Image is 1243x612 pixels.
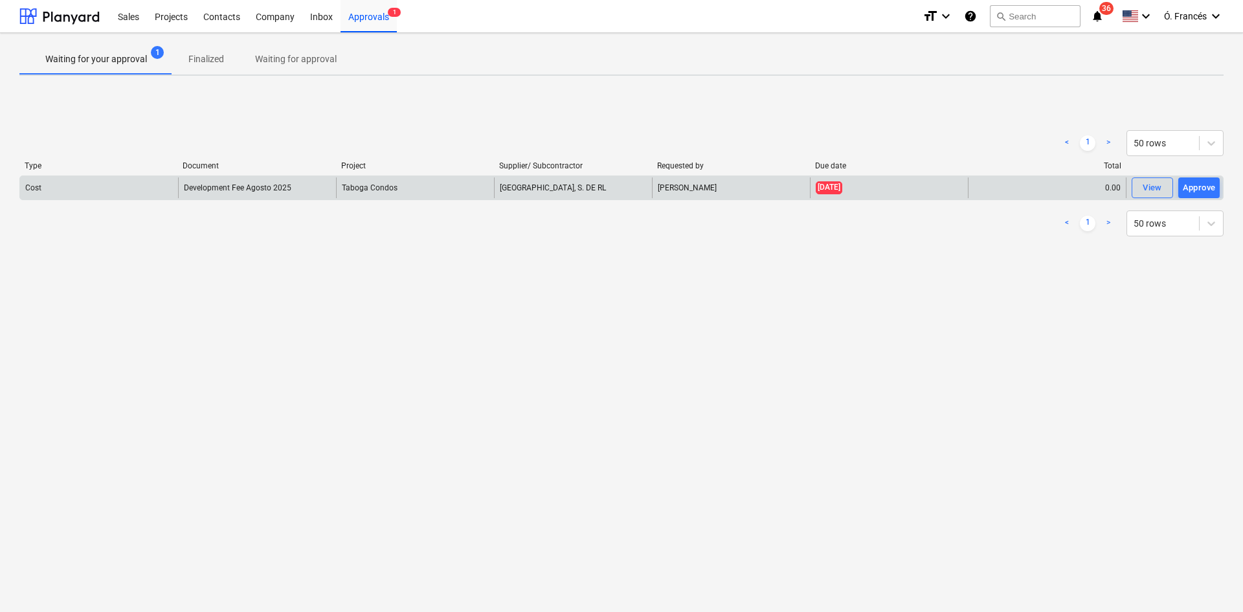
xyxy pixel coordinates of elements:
[1099,2,1114,15] span: 36
[184,183,291,192] div: Development Fee Agosto 2025
[1080,135,1095,151] a: Page 1 is your current page
[45,52,147,66] p: Waiting for your approval
[25,161,172,170] div: Type
[151,46,164,59] span: 1
[1138,8,1154,24] i: keyboard_arrow_down
[499,161,647,170] div: Supplier/ Subcontractor
[1178,177,1220,198] button: Approve
[388,8,401,17] span: 1
[1164,11,1207,21] span: Ó. Francés
[816,181,842,194] span: [DATE]
[183,161,330,170] div: Document
[657,161,805,170] div: Requested by
[1183,181,1216,196] div: Approve
[342,183,398,192] span: Taboga Condos
[1080,216,1095,231] a: Page 1 is your current page
[974,161,1121,170] div: Total
[990,5,1081,27] button: Search
[25,183,41,192] div: Cost
[494,177,652,198] div: [GEOGRAPHIC_DATA], S. DE RL
[1132,177,1173,198] button: View
[188,52,224,66] p: Finalized
[815,161,963,170] div: Due date
[1059,135,1075,151] a: Previous page
[964,8,977,24] i: Knowledge base
[1059,216,1075,231] a: Previous page
[341,161,489,170] div: Project
[652,177,810,198] div: [PERSON_NAME]
[938,8,954,24] i: keyboard_arrow_down
[1208,8,1224,24] i: keyboard_arrow_down
[1101,135,1116,151] a: Next page
[1101,216,1116,231] a: Next page
[968,177,1126,198] div: 0.00
[1091,8,1104,24] i: notifications
[1178,550,1243,612] div: Widget de chat
[1143,181,1162,196] div: View
[923,8,938,24] i: format_size
[1178,550,1243,612] iframe: Chat Widget
[996,11,1006,21] span: search
[255,52,337,66] p: Waiting for approval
